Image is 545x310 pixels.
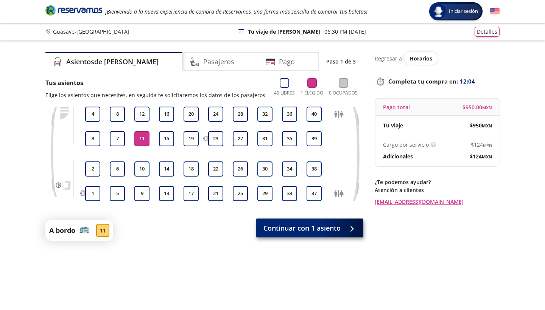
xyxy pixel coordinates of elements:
[159,107,174,122] button: 16
[257,161,272,177] button: 30
[501,266,537,302] iframe: Messagebird Livechat Widget
[375,178,500,186] p: ¿Te podemos ayudar?
[257,107,272,122] button: 32
[110,107,125,122] button: 8
[470,121,492,129] span: $ 950
[279,57,295,67] h4: Pago
[482,123,492,129] small: MXN
[208,161,223,177] button: 22
[134,107,149,122] button: 12
[282,186,297,201] button: 33
[490,7,500,16] button: English
[307,186,322,201] button: 37
[233,161,248,177] button: 26
[233,107,248,122] button: 28
[134,161,149,177] button: 10
[66,57,159,67] h4: Asientos de [PERSON_NAME]
[159,161,174,177] button: 14
[375,76,500,87] p: Completa tu compra en :
[134,131,149,146] button: 11
[85,107,100,122] button: 4
[110,186,125,201] button: 5
[282,107,297,122] button: 36
[307,107,322,122] button: 40
[85,161,100,177] button: 2
[329,90,358,96] p: 0 Ocupados
[85,186,100,201] button: 1
[110,161,125,177] button: 6
[263,223,341,233] span: Continuar con 1 asiento
[257,186,272,201] button: 29
[282,161,297,177] button: 34
[45,5,102,18] a: Brand Logo
[53,28,129,36] p: Guasave - [GEOGRAPHIC_DATA]
[184,107,199,122] button: 20
[460,77,475,86] span: 12:04
[248,28,321,36] p: Tu viaje de [PERSON_NAME]
[324,28,366,36] p: 06:30 PM [DATE]
[257,131,272,146] button: 31
[446,8,481,15] span: Iniciar sesión
[184,131,199,146] button: 19
[410,55,432,62] span: Horarios
[383,121,403,129] p: Tu viaje
[326,57,356,65] p: Paso 1 de 3
[233,131,248,146] button: 27
[282,131,297,146] button: 35
[482,154,492,160] small: MXN
[203,57,234,67] h4: Pasajeros
[383,152,413,160] p: Adicionales
[45,78,265,87] p: Tus asientos
[375,186,500,194] p: Atención a clientes
[208,131,223,146] button: 23
[184,161,199,177] button: 18
[375,52,500,65] div: Regresar a ver horarios
[110,131,125,146] button: 7
[383,141,429,149] p: Cargo por servicio
[471,141,492,149] span: $ 124
[256,219,363,237] button: Continuar con 1 asiento
[159,131,174,146] button: 15
[105,8,367,15] em: ¡Bienvenido a la nueva experiencia de compra de Reservamos, una forma más sencilla de comprar tus...
[483,142,492,148] small: MXN
[159,186,174,201] button: 13
[233,186,248,201] button: 25
[462,103,492,111] span: $ 950.00
[470,152,492,160] span: $ 124
[307,131,322,146] button: 39
[274,90,295,96] p: 40 Libres
[475,27,500,37] button: Detalles
[49,225,75,236] p: A bordo
[85,131,100,146] button: 3
[45,5,102,16] i: Brand Logo
[45,91,265,99] p: Elige los asientos que necesites, en seguida te solicitaremos los datos de los pasajeros
[134,186,149,201] button: 9
[301,90,323,96] p: 1 Elegido
[208,186,223,201] button: 21
[184,186,199,201] button: 17
[307,161,322,177] button: 38
[482,105,492,110] small: MXN
[375,54,402,62] p: Regresar a
[208,107,223,122] button: 24
[375,198,500,206] a: [EMAIL_ADDRESS][DOMAIN_NAME]
[96,224,109,237] div: 11
[383,103,410,111] p: Pago total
